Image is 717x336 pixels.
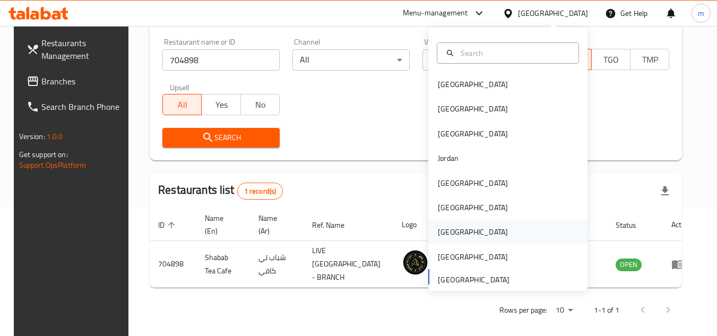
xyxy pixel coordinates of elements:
[258,212,291,237] span: Name (Ar)
[456,47,572,59] input: Search
[312,219,358,231] span: Ref. Name
[196,241,250,288] td: Shabab Tea Cafe
[19,158,87,172] a: Support.OpsPlatform
[162,49,280,71] input: Search for restaurant name or ID..
[292,49,410,71] div: All
[19,130,45,143] span: Version:
[422,49,540,71] div: All
[237,183,283,200] div: Total records count
[41,100,125,113] span: Search Branch Phone
[47,130,63,143] span: 1.0.0
[162,128,280,148] button: Search
[591,49,630,70] button: TGO
[150,241,196,288] td: 704898
[158,182,283,200] h2: Restaurants list
[616,259,642,271] span: OPEN
[41,75,125,88] span: Branches
[240,94,280,115] button: No
[304,241,393,288] td: LIVE [GEOGRAPHIC_DATA] - BRANCH
[206,97,236,113] span: Yes
[438,128,508,140] div: [GEOGRAPHIC_DATA]
[250,241,304,288] td: شباب تي كافي
[438,177,508,189] div: [GEOGRAPHIC_DATA]
[596,52,626,67] span: TGO
[438,226,508,238] div: [GEOGRAPHIC_DATA]
[167,97,197,113] span: All
[201,94,240,115] button: Yes
[403,7,468,20] div: Menu-management
[594,304,619,317] p: 1-1 of 1
[518,7,588,19] div: [GEOGRAPHIC_DATA]
[616,219,650,231] span: Status
[245,97,275,113] span: No
[635,52,665,67] span: TMP
[170,83,189,91] label: Upsell
[18,30,134,68] a: Restaurants Management
[150,209,699,288] table: enhanced table
[630,49,669,70] button: TMP
[238,186,283,196] span: 1 record(s)
[499,304,547,317] p: Rows per page:
[698,7,704,19] span: m
[671,258,691,271] div: Menu
[162,94,202,115] button: All
[438,103,508,115] div: [GEOGRAPHIC_DATA]
[158,219,178,231] span: ID
[393,209,441,241] th: Logo
[19,148,68,161] span: Get support on:
[205,212,237,237] span: Name (En)
[18,94,134,119] a: Search Branch Phone
[652,178,678,204] div: Export file
[402,249,428,275] img: Shabab Tea Cafe
[41,37,125,62] span: Restaurants Management
[438,202,508,213] div: [GEOGRAPHIC_DATA]
[663,209,699,241] th: Action
[162,13,669,29] h2: Restaurant search
[438,79,508,90] div: [GEOGRAPHIC_DATA]
[438,251,508,263] div: [GEOGRAPHIC_DATA]
[171,131,271,144] span: Search
[551,303,577,318] div: Rows per page:
[18,68,134,94] a: Branches
[438,152,459,164] div: Jordan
